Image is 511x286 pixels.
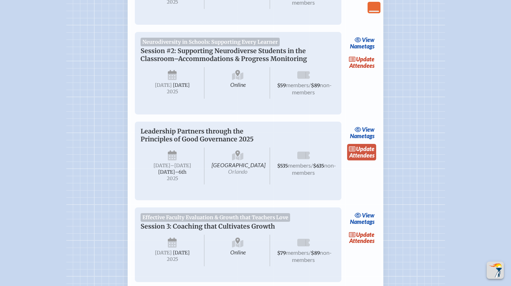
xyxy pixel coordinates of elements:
span: Leadership Partners through the Principles of Good Governance 2025 [141,127,254,143]
span: / [309,249,311,256]
span: non-members [292,81,332,95]
span: $635 [313,163,324,169]
img: To the top [488,263,502,277]
span: non-members [292,162,336,176]
span: 2025 [146,89,199,94]
a: viewNametags [348,125,377,141]
span: $89 [311,83,320,89]
button: Scroll Top [487,262,504,279]
span: [DATE] [153,163,170,169]
span: –[DATE] [170,163,191,169]
span: [DATE] [155,82,172,88]
span: members [286,81,309,88]
span: members [288,162,311,169]
span: Online [206,67,270,99]
a: viewNametags [348,35,377,51]
span: Online [206,235,270,266]
span: update [356,231,374,238]
a: updateAttendees [347,54,377,71]
span: / [309,81,311,88]
span: update [356,56,374,62]
span: 2025 [146,176,199,181]
span: update [356,145,374,152]
span: $79 [277,250,286,256]
span: Neurodiversity in Schools: Supporting Every Learner [141,38,280,46]
span: [DATE]–⁠6th [158,169,186,175]
span: [DATE] [173,82,190,88]
span: $535 [277,163,288,169]
span: $59 [277,83,286,89]
span: [GEOGRAPHIC_DATA] [206,147,270,184]
span: Session #2: Supporting Neurodiverse Students in the Classroom–Accommodations & Progress Monitoring [141,47,307,63]
span: view [362,36,374,43]
a: updateAttendees [347,229,377,246]
a: updateAttendees [347,144,377,160]
span: Session 3: Coaching that Cultivates Growth [141,222,275,230]
span: $89 [311,250,320,256]
a: viewNametags [348,210,377,227]
span: [DATE] [155,250,172,256]
span: [DATE] [173,250,190,256]
span: 2025 [146,257,199,262]
span: view [362,212,374,219]
span: / [311,162,313,169]
span: Effective Faculty Evaluation & Growth that Teachers Love [141,213,290,222]
span: non-members [292,249,332,263]
span: members [286,249,309,256]
span: Orlando [228,168,247,175]
span: view [362,126,374,133]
